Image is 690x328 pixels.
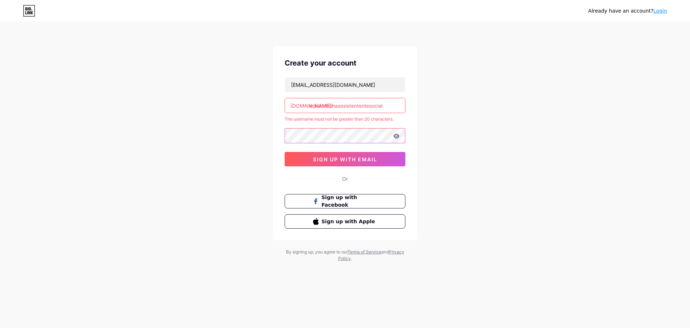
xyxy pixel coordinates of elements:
div: Or [342,175,348,183]
div: By signing up, you agree to our and . [284,249,406,262]
span: Sign up with Apple [322,218,377,225]
div: Create your account [285,58,405,68]
div: Already have an account? [588,7,667,15]
span: Sign up with Facebook [322,194,377,209]
div: The username must not be greater than 20 characters. [285,116,405,122]
div: [DOMAIN_NAME]/ [290,102,333,109]
button: sign up with email [285,152,405,166]
input: Email [285,77,405,92]
a: Login [653,8,667,14]
button: Sign up with Facebook [285,194,405,208]
span: sign up with email [313,156,377,162]
button: Sign up with Apple [285,214,405,229]
input: username [285,98,405,113]
a: Terms of Service [348,249,381,255]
